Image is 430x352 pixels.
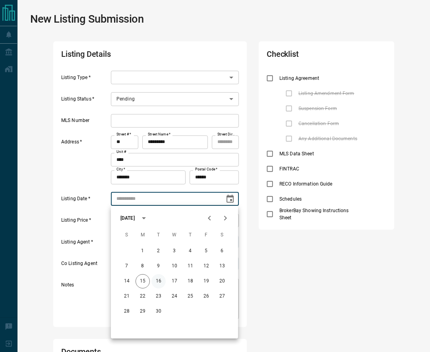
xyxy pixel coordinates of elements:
span: Tuesday [151,227,166,243]
button: 5 [199,244,213,258]
button: 19 [199,274,213,288]
button: 9 [151,259,166,273]
button: 3 [167,244,182,258]
span: BrokerBay Showing Instructions Sheet [277,207,353,221]
label: MLS Number [61,117,109,128]
h1: New Listing Submission [30,13,144,25]
button: 6 [215,244,229,258]
button: 17 [167,274,182,288]
button: 22 [136,289,150,304]
span: Wednesday [167,227,182,243]
label: Street # [116,132,131,137]
button: 26 [199,289,213,304]
button: 20 [215,274,229,288]
span: FINTRAC [277,165,301,172]
button: 29 [136,304,150,319]
span: Any Additional Documents [296,135,359,142]
div: Pending [111,92,239,106]
button: 21 [120,289,134,304]
h2: Checklist [267,49,339,63]
button: 1 [136,244,150,258]
button: 8 [136,259,150,273]
span: Saturday [215,227,229,243]
button: 10 [167,259,182,273]
button: 27 [215,289,229,304]
button: 12 [199,259,213,273]
button: 18 [183,274,198,288]
button: Choose date [222,191,238,207]
button: 16 [151,274,166,288]
button: 2 [151,244,166,258]
span: Monday [136,227,150,243]
div: [DATE] [120,215,135,222]
label: Listing Price [61,217,109,227]
button: Previous month [201,210,217,226]
label: Co Listing Agent [61,260,109,271]
span: Listing Agreement [277,75,321,82]
label: Listing Type [61,74,109,85]
h2: Listing Details [61,49,168,63]
span: MLS Data Sheet [277,150,316,157]
span: Friday [199,227,213,243]
label: Notes [61,282,109,319]
label: Street Name [148,132,170,137]
button: calendar view is open, switch to year view [137,211,151,225]
span: Schedules [277,195,304,203]
label: Postal Code [195,167,217,172]
label: Listing Date [61,195,109,206]
button: 15 [136,274,150,288]
span: Sunday [120,227,134,243]
button: 25 [183,289,198,304]
span: Cancellation Form [296,120,341,127]
span: Listing Amendment Form [296,90,356,97]
button: 13 [215,259,229,273]
span: Thursday [183,227,198,243]
span: RECO Information Guide [277,180,334,188]
span: Suspension Form [296,105,339,112]
button: 24 [167,289,182,304]
label: Listing Agent [61,239,109,249]
button: 7 [120,259,134,273]
label: Unit # [116,149,126,155]
button: 4 [183,244,198,258]
button: 14 [120,274,134,288]
label: City [116,167,125,172]
button: 11 [183,259,198,273]
label: Address [61,139,109,184]
button: 30 [151,304,166,319]
button: 23 [151,289,166,304]
label: Street Direction [217,132,235,137]
button: Next month [217,210,233,226]
label: Listing Status [61,96,109,106]
button: 28 [120,304,134,319]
